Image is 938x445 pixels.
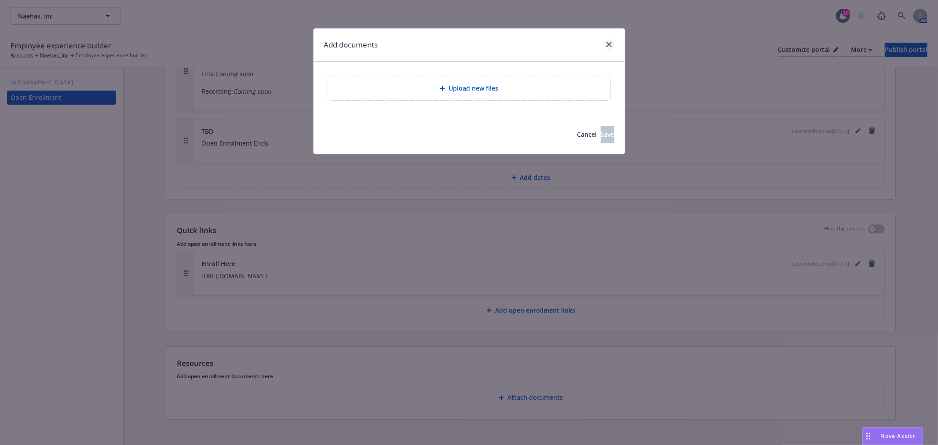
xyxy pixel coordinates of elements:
button: Cancel [577,126,597,143]
button: Save [601,126,614,143]
span: Cancel [577,130,597,139]
button: Nova Assist [862,427,923,445]
div: Upload new files [328,76,611,101]
a: close [604,39,614,50]
h1: Add documents [324,39,378,51]
span: Nova Assist [881,432,916,440]
span: Save [601,130,614,139]
div: Drag to move [863,428,874,445]
span: Upload new files [449,84,498,93]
